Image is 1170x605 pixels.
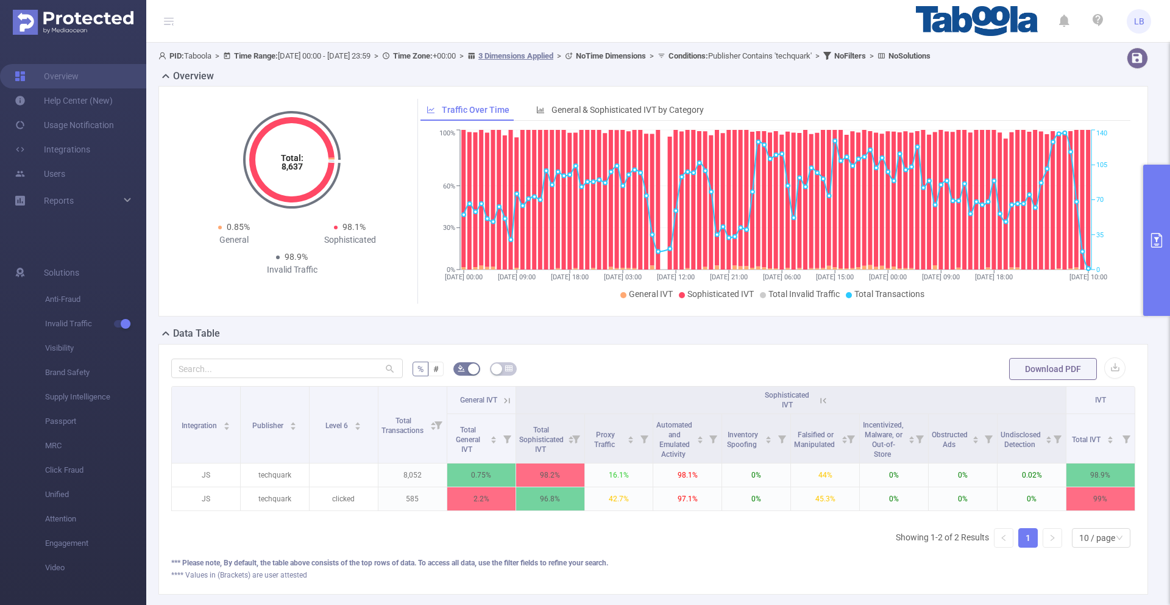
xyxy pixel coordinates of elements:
[657,273,695,281] tspan: [DATE] 12:00
[505,365,512,372] i: icon: table
[227,222,250,232] span: 0.85%
[490,434,497,438] i: icon: caret-up
[355,425,361,429] i: icon: caret-down
[15,113,114,137] a: Usage Notification
[172,487,240,510] p: JS
[1072,435,1102,444] span: Total IVT
[45,287,146,312] span: Anti-Fraud
[460,396,497,404] span: General IVT
[490,434,497,442] div: Sort
[478,51,553,60] u: 3 Dimensions Applied
[45,482,146,507] span: Unified
[628,434,634,438] i: icon: caret-up
[45,312,146,336] span: Invalid Traffic
[834,51,866,60] b: No Filters
[45,360,146,385] span: Brand Safety
[223,425,230,429] i: icon: caret-down
[1107,439,1113,442] i: icon: caret-down
[456,51,467,60] span: >
[241,487,309,510] p: techquark
[765,391,809,409] span: Sophisticated IVT
[1096,231,1104,239] tspan: 35
[628,439,634,442] i: icon: caret-down
[1107,434,1114,442] div: Sort
[45,531,146,556] span: Engagement
[863,421,904,459] span: Incentivized, Malware, or Out-of-Store
[516,464,584,487] p: 98.2%
[816,273,854,281] tspan: [DATE] 15:00
[1001,431,1041,449] span: Undisclosed Detection
[498,414,516,463] i: Filter menu
[794,431,837,449] span: Falsified or Manipulated
[158,52,169,60] i: icon: user
[972,434,979,442] div: Sort
[656,421,692,459] span: Automated and Emulated Activity
[604,273,642,281] tspan: [DATE] 03:00
[45,409,146,434] span: Passport
[585,487,653,510] p: 42.7%
[45,556,146,580] span: Video
[627,434,634,442] div: Sort
[972,434,979,438] i: icon: caret-up
[285,252,308,262] span: 98.9%
[1049,534,1056,542] i: icon: right
[922,273,960,281] tspan: [DATE] 09:00
[576,51,646,60] b: No Time Dimensions
[354,420,361,428] div: Sort
[888,51,931,60] b: No Solutions
[44,188,74,213] a: Reports
[15,64,79,88] a: Overview
[553,51,565,60] span: >
[447,464,516,487] p: 0.75%
[791,487,859,510] p: 45.3%
[447,266,455,274] tspan: 0%
[860,464,928,487] p: 0%
[727,431,759,449] span: Inventory Spoofing
[697,434,704,438] i: icon: caret-up
[290,420,297,424] i: icon: caret-up
[427,106,435,114] i: icon: line-chart
[697,439,704,442] i: icon: caret-down
[498,273,536,281] tspan: [DATE] 09:00
[1009,358,1097,380] button: Download PDF
[763,273,801,281] tspan: [DATE] 06:00
[842,434,848,438] i: icon: caret-up
[370,51,382,60] span: >
[234,51,278,60] b: Time Range:
[1045,434,1052,438] i: icon: caret-up
[1096,196,1104,204] tspan: 70
[841,434,848,442] div: Sort
[722,464,790,487] p: 0%
[929,464,997,487] p: 0%
[932,431,968,449] span: Obstructed Ads
[45,434,146,458] span: MRC
[722,487,790,510] p: 0%
[456,426,480,454] span: Total General IVT
[896,528,989,548] li: Showing 1-2 of 2 Results
[1045,439,1052,442] i: icon: caret-down
[765,439,772,442] i: icon: caret-down
[173,326,220,341] h2: Data Table
[1107,434,1113,438] i: icon: caret-up
[909,439,915,442] i: icon: caret-down
[998,464,1066,487] p: 0.02%
[158,51,931,60] span: Taboola [DATE] 00:00 - [DATE] 23:59 +00:00
[697,434,704,442] div: Sort
[909,434,915,438] i: icon: caret-up
[765,434,772,438] i: icon: caret-up
[15,137,90,162] a: Integrations
[653,487,721,510] p: 97.1%
[447,487,516,510] p: 2.2%
[169,51,184,60] b: PID:
[668,51,812,60] span: Publisher Contains 'techquark'
[182,421,219,430] span: Integration
[45,458,146,482] span: Click Fraud
[551,273,589,281] tspan: [DATE] 18:00
[290,425,297,429] i: icon: caret-down
[629,289,673,299] span: General IVT
[536,106,545,114] i: icon: bar-chart
[866,51,877,60] span: >
[417,364,424,374] span: %
[516,487,584,510] p: 96.8%
[1066,487,1135,510] p: 99%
